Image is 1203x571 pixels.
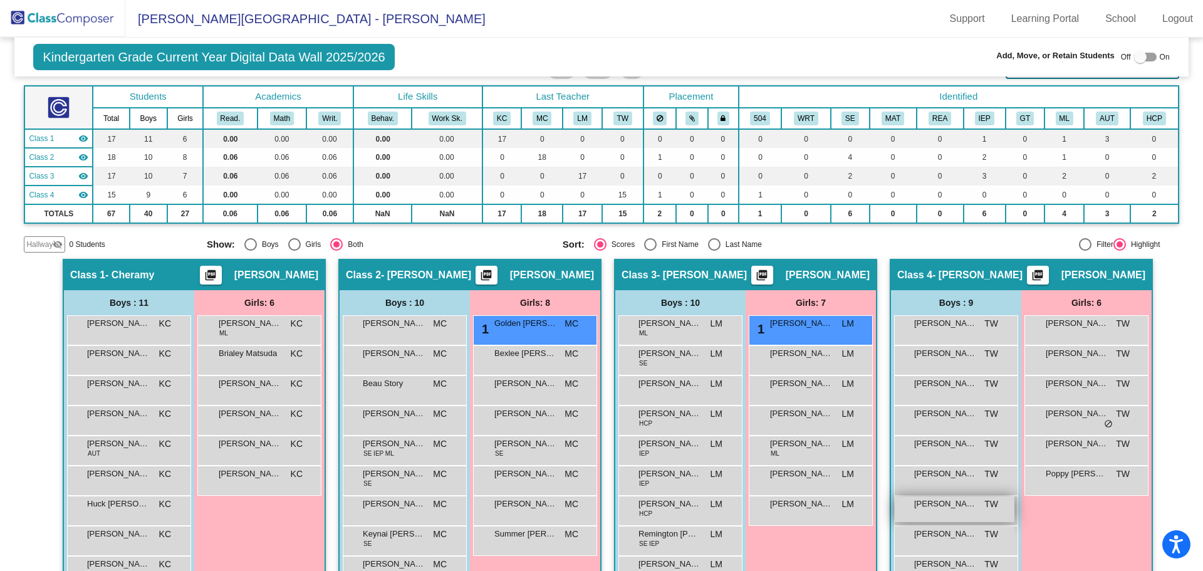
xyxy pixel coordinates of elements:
[563,148,602,167] td: 0
[1121,51,1131,63] span: Off
[739,204,781,223] td: 1
[1016,112,1034,125] button: GT
[1130,204,1178,223] td: 2
[565,377,578,390] span: MC
[159,347,171,360] span: KC
[870,186,917,204] td: 0
[739,186,781,204] td: 1
[639,328,648,338] span: ML
[1006,167,1045,186] td: 0
[70,269,105,281] span: Class 1
[203,148,258,167] td: 0.06
[602,129,643,148] td: 0
[306,129,353,148] td: 0.00
[708,148,739,167] td: 0
[929,112,951,125] button: REA
[781,108,831,129] th: Writing Plan
[643,129,676,148] td: 0
[24,186,93,204] td: Tammy Warren - Warren
[363,407,425,420] span: [PERSON_NAME]
[708,204,739,223] td: 0
[219,377,281,390] span: [PERSON_NAME]
[831,148,870,167] td: 4
[412,204,482,223] td: NaN
[78,171,88,181] mat-icon: visibility
[1152,9,1203,29] a: Logout
[24,129,93,148] td: Katelynn Cheramy - Cheramy
[563,108,602,129] th: Lorrie Maggio Huber
[159,317,171,330] span: KC
[607,239,635,250] div: Scores
[882,112,904,125] button: MAT
[1030,269,1045,286] mat-icon: picture_as_pdf
[29,152,54,163] span: Class 2
[917,204,964,223] td: 0
[207,238,553,251] mat-radio-group: Select an option
[1160,51,1170,63] span: On
[306,148,353,167] td: 0.06
[1084,129,1130,148] td: 3
[363,347,425,360] span: [PERSON_NAME]
[433,347,447,360] span: MC
[770,317,833,330] span: [PERSON_NAME]
[1027,266,1049,285] button: Print Students Details
[24,167,93,186] td: Lorrie Maggio Huber - Maggio Huber
[563,167,602,186] td: 17
[917,186,964,204] td: 0
[563,238,909,251] mat-radio-group: Select an option
[33,44,394,70] span: Kindergarten Grade Current Year Digital Data Wall 2025/2026
[1044,129,1084,148] td: 1
[167,167,203,186] td: 7
[521,204,563,223] td: 18
[975,112,994,125] button: IEP
[1044,108,1084,129] th: Multi-Language Learner
[258,186,306,204] td: 0.00
[1044,204,1084,223] td: 4
[721,239,762,250] div: Last Name
[306,204,353,223] td: 0.06
[493,112,511,125] button: KC
[167,204,203,223] td: 27
[93,167,129,186] td: 17
[1084,108,1130,129] th: Autism Program
[770,347,833,360] span: [PERSON_NAME]
[521,129,563,148] td: 0
[746,290,876,315] div: Girls: 7
[739,167,781,186] td: 0
[1044,167,1084,186] td: 2
[1091,239,1113,250] div: Filter
[353,204,412,223] td: NaN
[842,407,854,421] span: LM
[494,317,557,330] span: Golden [PERSON_NAME]
[638,377,701,390] span: [PERSON_NAME]
[781,204,831,223] td: 0
[130,108,167,129] th: Boys
[433,377,447,390] span: MC
[270,112,294,125] button: Math
[1130,148,1178,167] td: 0
[203,167,258,186] td: 0.06
[167,129,203,148] td: 6
[739,148,781,167] td: 0
[781,167,831,186] td: 0
[93,186,129,204] td: 15
[831,167,870,186] td: 2
[841,112,859,125] button: SE
[494,407,557,420] span: [PERSON_NAME]
[676,204,708,223] td: 0
[130,167,167,186] td: 10
[363,317,425,330] span: [PERSON_NAME]
[482,148,522,167] td: 0
[964,148,1006,167] td: 2
[643,86,739,108] th: Placement
[870,167,917,186] td: 0
[754,322,764,336] span: 1
[711,317,722,330] span: LM
[412,167,482,186] td: 0.00
[1046,317,1108,330] span: [PERSON_NAME]
[1056,112,1073,125] button: ML
[563,239,585,250] span: Sort:
[739,129,781,148] td: 0
[482,108,522,129] th: Katelynn Cheramy
[343,239,363,250] div: Both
